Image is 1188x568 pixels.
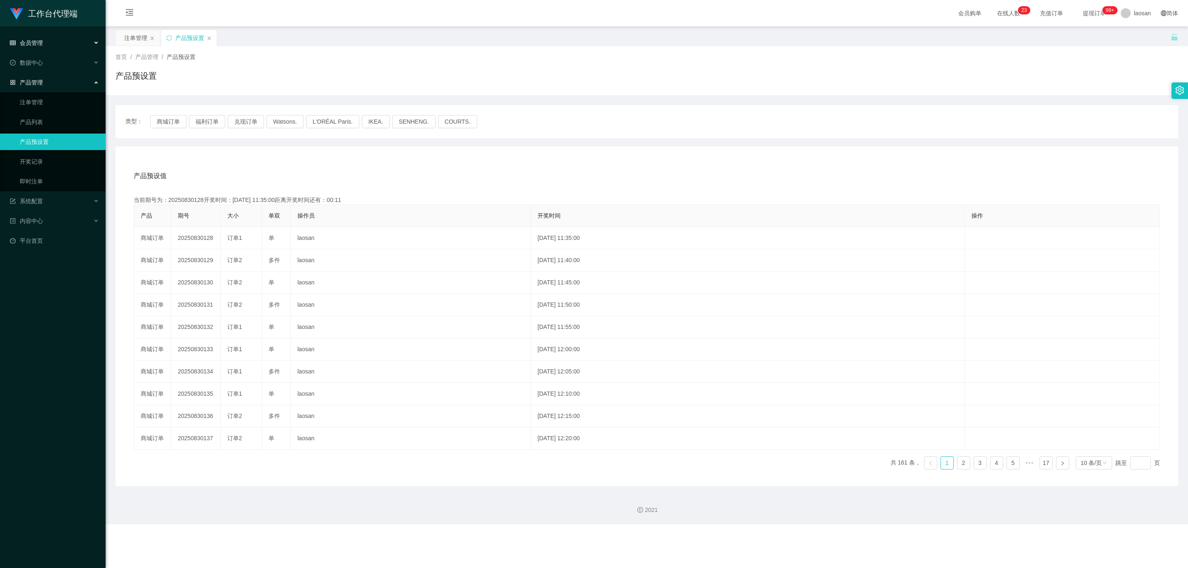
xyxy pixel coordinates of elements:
[134,196,1160,204] div: 当前期号为：20250830128开奖时间：[DATE] 11:35:00距离开奖时间还有：00:11
[266,115,304,128] button: Watsons.
[531,249,964,272] td: [DATE] 11:40:00
[269,435,274,441] span: 单
[10,232,99,249] a: 图标: dashboard平台首页
[171,338,221,361] td: 20250830133
[531,227,964,249] td: [DATE] 11:35:00
[1081,457,1102,469] div: 10 条/页
[10,198,16,204] i: 图标: form
[134,405,171,427] td: 商城订单
[130,54,132,60] span: /
[171,361,221,383] td: 20250830134
[227,346,242,352] span: 订单1
[1102,460,1107,466] i: 图标: down
[227,257,242,263] span: 订单2
[269,279,274,286] span: 单
[227,301,242,308] span: 订单2
[134,361,171,383] td: 商城订单
[175,30,204,46] div: 产品预设置
[1007,457,1019,469] a: 5
[1023,456,1036,469] li: 向后 5 页
[291,294,531,316] td: laosan
[134,338,171,361] td: 商城订单
[928,461,933,466] i: 图标: left
[531,272,964,294] td: [DATE] 11:45:00
[269,257,280,263] span: 多件
[171,294,221,316] td: 20250830131
[134,272,171,294] td: 商城订单
[957,456,970,469] li: 2
[1040,457,1052,469] a: 17
[10,60,16,66] i: 图标: check-circle-o
[1023,456,1036,469] span: •••
[189,115,225,128] button: 福利订单
[150,115,186,128] button: 商城订单
[227,212,239,219] span: 大小
[10,59,43,66] span: 数据中心
[10,80,16,85] i: 图标: appstore-o
[392,115,436,128] button: SENHENG.
[171,316,221,338] td: 20250830132
[291,338,531,361] td: laosan
[227,324,242,330] span: 订单1
[531,338,964,361] td: [DATE] 12:00:00
[10,8,23,20] img: logo.9652507e.png
[134,316,171,338] td: 商城订单
[269,346,274,352] span: 单
[171,249,221,272] td: 20250830129
[1161,10,1167,16] i: 图标: global
[531,383,964,405] td: [DATE] 12:10:00
[135,54,158,60] span: 产品管理
[1021,6,1024,14] p: 2
[1039,456,1053,469] li: 17
[171,405,221,427] td: 20250830136
[134,383,171,405] td: 商城订单
[269,301,280,308] span: 多件
[940,456,954,469] li: 1
[1036,10,1067,16] span: 充值订单
[1115,456,1160,469] div: 跳至 页
[637,507,643,513] i: 图标: copyright
[993,10,1024,16] span: 在线人数
[291,405,531,427] td: laosan
[171,427,221,450] td: 20250830137
[20,94,99,110] a: 注单管理
[134,294,171,316] td: 商城订单
[20,114,99,130] a: 产品列表
[28,0,78,27] h1: 工作台代理端
[1024,6,1027,14] p: 3
[228,115,264,128] button: 兑现订单
[291,227,531,249] td: laosan
[269,368,280,375] span: 多件
[291,427,531,450] td: laosan
[1079,10,1110,16] span: 提现订单
[10,218,16,224] i: 图标: profile
[306,115,359,128] button: L'ORÉAL Paris.
[10,40,43,46] span: 会员管理
[990,456,1003,469] li: 4
[531,427,964,450] td: [DATE] 12:20:00
[227,235,242,241] span: 订单1
[134,171,167,181] span: 产品预设值
[171,227,221,249] td: 20250830128
[141,212,152,219] span: 产品
[1175,86,1184,95] i: 图标: setting
[227,279,242,286] span: 订单2
[150,36,155,41] i: 图标: close
[269,413,280,419] span: 多件
[1018,6,1030,14] sup: 23
[269,235,274,241] span: 单
[531,316,964,338] td: [DATE] 11:55:00
[227,390,242,397] span: 订单1
[291,272,531,294] td: laosan
[971,212,983,219] span: 操作
[291,383,531,405] td: laosan
[20,173,99,190] a: 即时注单
[924,456,937,469] li: 上一页
[537,212,561,219] span: 开奖时间
[269,390,274,397] span: 单
[291,361,531,383] td: laosan
[112,506,1181,514] div: 2021
[990,457,1003,469] a: 4
[20,134,99,150] a: 产品预设置
[10,198,43,204] span: 系统配置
